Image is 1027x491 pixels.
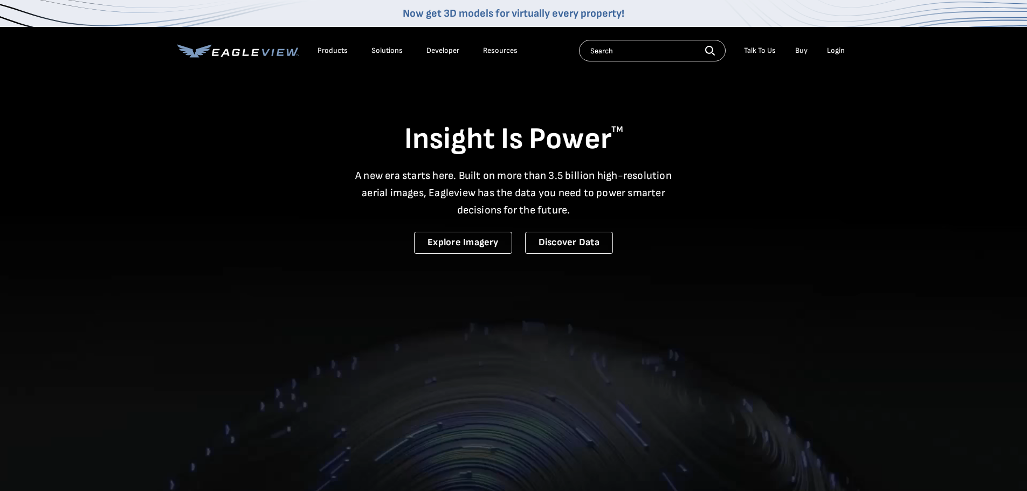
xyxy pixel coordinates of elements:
a: Explore Imagery [414,232,512,254]
div: Solutions [371,46,403,56]
div: Products [318,46,348,56]
div: Talk To Us [744,46,776,56]
a: Now get 3D models for virtually every property! [403,7,624,20]
div: Resources [483,46,518,56]
sup: TM [611,125,623,135]
h1: Insight Is Power [177,121,850,158]
p: A new era starts here. Built on more than 3.5 billion high-resolution aerial images, Eagleview ha... [349,167,679,219]
div: Login [827,46,845,56]
input: Search [579,40,726,61]
a: Buy [795,46,808,56]
a: Discover Data [525,232,613,254]
a: Developer [426,46,459,56]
